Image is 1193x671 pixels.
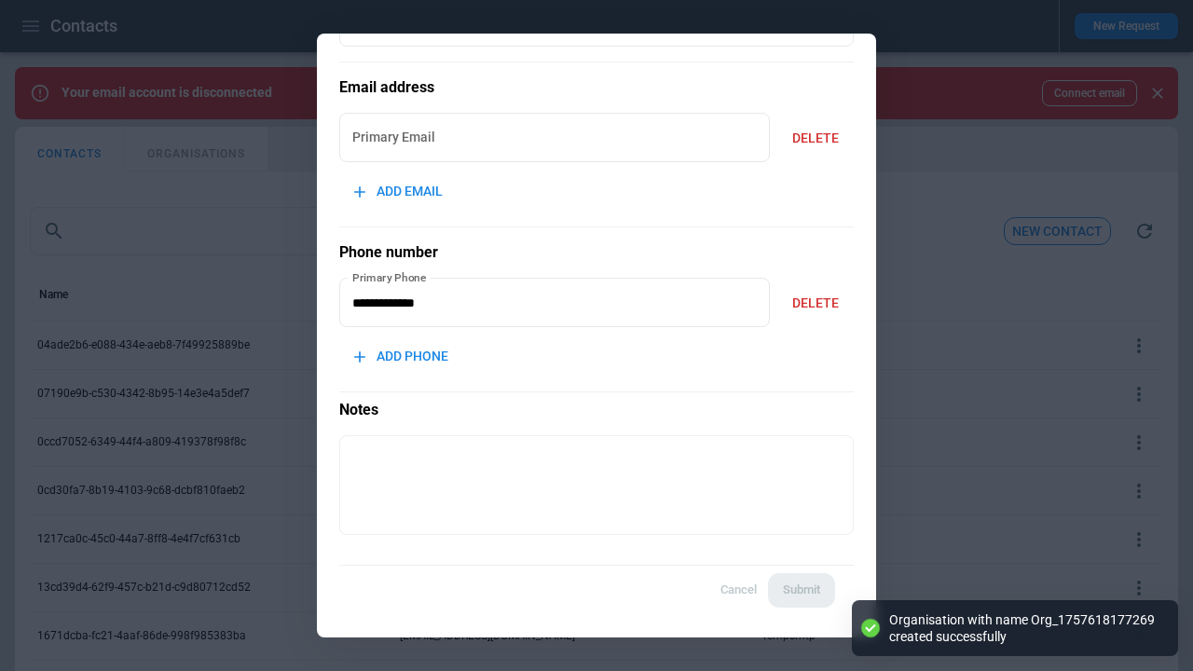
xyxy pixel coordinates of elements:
h5: Phone number [339,242,854,263]
button: ADD EMAIL [339,171,458,212]
button: DELETE [777,118,854,158]
h5: Email address [339,77,854,98]
button: ADD PHONE [339,336,463,377]
button: DELETE [777,283,854,323]
div: Organisation with name Org_1757618177269 created successfully [889,611,1159,645]
label: Primary Phone [352,269,427,285]
p: Notes [339,391,854,420]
